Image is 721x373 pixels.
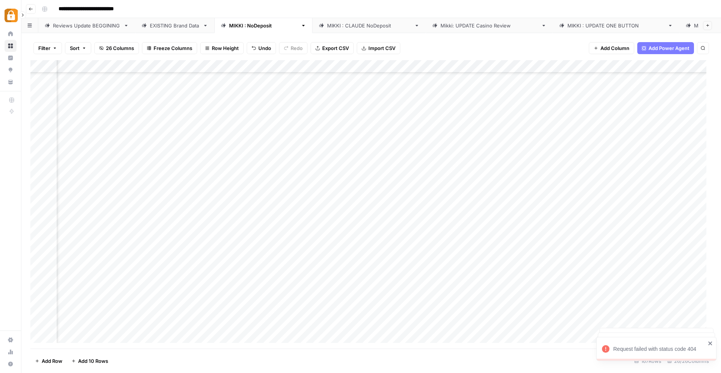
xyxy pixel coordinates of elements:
button: Help + Support [5,358,17,370]
span: Filter [38,44,50,52]
div: [PERSON_NAME] : [PERSON_NAME] [327,22,411,29]
span: Freeze Columns [154,44,192,52]
button: Redo [279,42,308,54]
button: Freeze Columns [142,42,197,54]
a: [PERSON_NAME] : NoDeposit [214,18,312,33]
a: Your Data [5,76,17,88]
span: Row Height [212,44,239,52]
a: [PERSON_NAME]: UPDATE Casino Review [426,18,553,33]
button: Add 10 Rows [67,355,113,367]
button: Export CSV [311,42,354,54]
span: 26 Columns [106,44,134,52]
button: close [708,340,713,346]
button: Filter [33,42,62,54]
button: Add Row [30,355,67,367]
span: Undo [258,44,271,52]
button: Sort [65,42,91,54]
div: 26/26 Columns [664,355,712,367]
span: Add Row [42,357,62,365]
span: Import CSV [368,44,395,52]
img: Adzz Logo [5,9,18,22]
div: [PERSON_NAME] : NoDeposit [229,22,298,29]
button: 26 Columns [94,42,139,54]
a: Settings [5,334,17,346]
a: Reviews Update BEGGINING [38,18,135,33]
a: Browse [5,40,17,52]
button: Add Power Agent [637,42,694,54]
a: Usage [5,346,17,358]
a: [PERSON_NAME] : [PERSON_NAME] [312,18,426,33]
span: Add Power Agent [649,44,689,52]
button: Import CSV [357,42,400,54]
span: Export CSV [322,44,349,52]
div: Request failed with status code 404 [613,345,706,353]
span: Sort [70,44,80,52]
a: Opportunities [5,64,17,76]
a: EXISTING Brand Data [135,18,214,33]
div: 167 Rows [631,355,664,367]
button: Add Column [589,42,634,54]
span: Redo [291,44,303,52]
a: Insights [5,52,17,64]
button: Workspace: Adzz [5,6,17,25]
a: Home [5,28,17,40]
div: Reviews Update BEGGINING [53,22,121,29]
span: Add Column [600,44,629,52]
div: [PERSON_NAME] : UPDATE ONE BUTTON [567,22,665,29]
div: [PERSON_NAME]: UPDATE Casino Review [440,22,538,29]
button: Undo [247,42,276,54]
div: EXISTING Brand Data [150,22,200,29]
span: Add 10 Rows [78,357,108,365]
a: [PERSON_NAME] : UPDATE ONE BUTTON [553,18,679,33]
button: Row Height [200,42,244,54]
